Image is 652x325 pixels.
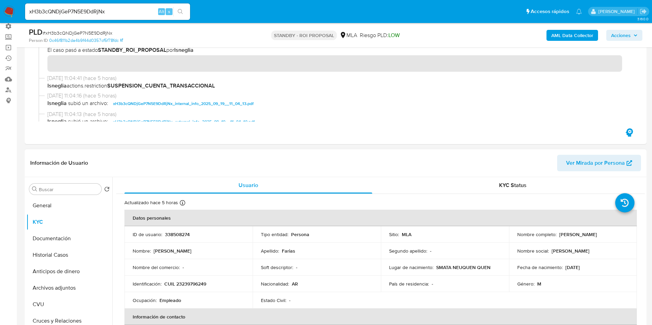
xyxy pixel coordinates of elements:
p: ID de usuario : [133,231,162,237]
span: Acciones [611,30,631,41]
th: Datos personales [124,210,637,226]
p: Farias [282,248,295,254]
p: Ocupación : [133,297,157,303]
button: AML Data Collector [546,30,598,41]
b: AML Data Collector [551,30,593,41]
p: País de residencia : [389,281,429,287]
p: Actualizado hace 5 horas [124,199,178,206]
button: Ver Mirada por Persona [557,155,641,171]
p: gustavo.deseta@mercadolibre.com [598,8,637,15]
span: LOW [388,31,400,39]
button: Historial Casos [26,247,112,263]
button: Acciones [606,30,642,41]
div: MLA [340,32,357,39]
button: Archivos adjuntos [26,280,112,296]
p: Persona [291,231,309,237]
p: Soft descriptor : [261,264,293,270]
p: Tipo entidad : [261,231,288,237]
a: Salir [640,8,647,15]
button: Buscar [32,186,37,192]
p: - [430,248,431,254]
button: General [26,197,112,214]
p: - [289,297,290,303]
input: Buscar usuario o caso... [25,7,190,16]
button: Anticipos de dinero [26,263,112,280]
p: - [183,264,184,270]
p: Nombre social : [517,248,549,254]
p: [PERSON_NAME] [559,231,597,237]
p: Sitio : [389,231,399,237]
b: Person ID [29,37,48,44]
p: [DATE] [565,264,580,270]
p: Estado Civil : [261,297,286,303]
span: s [168,8,170,15]
p: Empleado [159,297,181,303]
p: MLA [402,231,411,237]
p: Segundo apellido : [389,248,427,254]
p: AR [292,281,298,287]
p: SMATA NEUQUEN QUEN [436,264,490,270]
span: KYC Status [499,181,527,189]
p: - [432,281,433,287]
button: CVU [26,296,112,313]
p: Apellido : [261,248,279,254]
p: [PERSON_NAME] [552,248,589,254]
h1: Información de Usuario [30,160,88,166]
p: Lugar de nacimiento : [389,264,433,270]
span: Riesgo PLD: [360,32,400,39]
button: KYC [26,214,112,230]
p: Género : [517,281,534,287]
p: M [537,281,541,287]
p: [PERSON_NAME] [154,248,191,254]
span: Usuario [239,181,258,189]
p: Fecha de nacimiento : [517,264,563,270]
a: Notificaciones [576,9,582,14]
a: 0c46f811b2da4b9f44d0357cf5f78fdc [49,37,123,44]
p: Identificación : [133,281,162,287]
button: Volver al orden por defecto [104,186,110,194]
button: Documentación [26,230,112,247]
p: Nombre completo : [517,231,556,237]
span: Alt [159,8,164,15]
p: 338508274 [165,231,190,237]
span: 3.160.0 [637,16,649,22]
span: Accesos rápidos [531,8,569,15]
p: Nombre : [133,248,151,254]
b: PLD [29,26,43,37]
p: STANDBY - ROI PROPOSAL [271,31,337,40]
span: # xH3b3cQNDjGeP7N5E9DdRjNx [43,30,112,36]
p: Nombre del comercio : [133,264,180,270]
p: Nacionalidad : [261,281,289,287]
th: Información de contacto [124,309,637,325]
p: CUIL 23239796249 [164,281,206,287]
input: Buscar [39,186,99,193]
p: - [296,264,297,270]
button: search-icon [173,7,187,16]
span: Ver Mirada por Persona [566,155,625,171]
